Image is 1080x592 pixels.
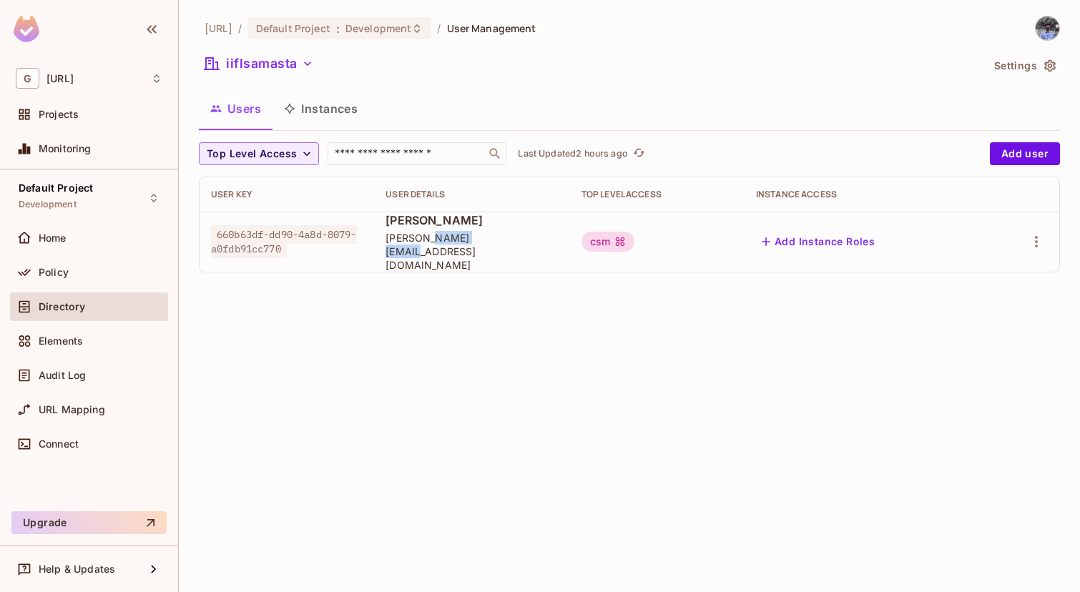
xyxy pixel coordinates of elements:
[1036,16,1059,40] img: Mithies
[345,21,411,35] span: Development
[39,404,105,415] span: URL Mapping
[386,189,558,200] div: User Details
[205,21,232,35] span: the active workspace
[273,91,369,127] button: Instances
[437,21,441,35] li: /
[988,54,1060,77] button: Settings
[39,143,92,154] span: Monitoring
[386,212,558,228] span: [PERSON_NAME]
[581,189,733,200] div: Top Level Access
[199,52,319,75] button: iiflsamasta
[39,335,83,347] span: Elements
[518,148,627,159] p: Last Updated 2 hours ago
[756,230,880,253] button: Add Instance Roles
[19,182,93,194] span: Default Project
[39,267,69,278] span: Policy
[211,189,363,200] div: User Key
[16,68,39,89] span: G
[46,73,74,84] span: Workspace: genworx.ai
[990,142,1060,165] button: Add user
[628,145,648,162] span: Click to refresh data
[631,145,648,162] button: refresh
[199,91,273,127] button: Users
[39,301,85,312] span: Directory
[581,232,634,252] div: csm
[335,23,340,34] span: :
[39,438,79,450] span: Connect
[633,147,645,161] span: refresh
[256,21,330,35] span: Default Project
[39,370,86,381] span: Audit Log
[39,563,115,575] span: Help & Updates
[447,21,536,35] span: User Management
[211,225,357,258] span: 660b63df-dd90-4a8d-8079-a0fdb91cc770
[19,199,77,210] span: Development
[386,231,558,272] span: [PERSON_NAME][EMAIL_ADDRESS][DOMAIN_NAME]
[199,142,319,165] button: Top Level Access
[11,511,167,534] button: Upgrade
[756,189,973,200] div: Instance Access
[39,109,79,120] span: Projects
[207,145,297,163] span: Top Level Access
[238,21,242,35] li: /
[39,232,67,244] span: Home
[14,16,39,42] img: SReyMgAAAABJRU5ErkJggg==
